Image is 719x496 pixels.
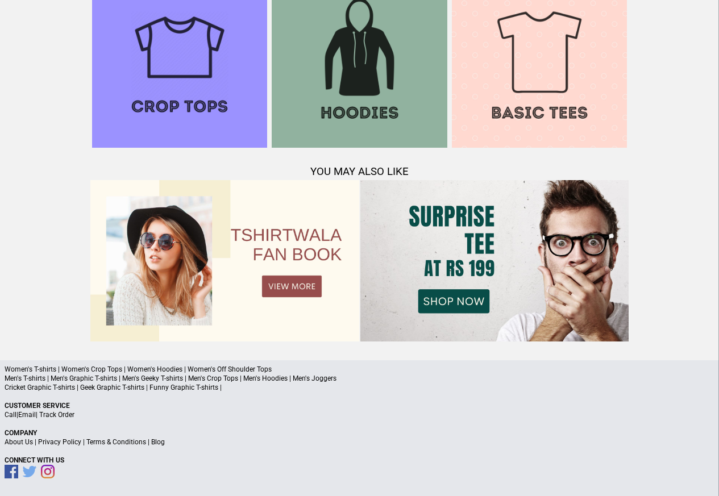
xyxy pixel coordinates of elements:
[5,456,714,465] p: Connect With Us
[5,438,33,446] a: About Us
[5,411,16,419] a: Call
[310,165,409,178] span: YOU MAY ALSO LIKE
[5,437,714,447] p: | | |
[5,428,714,437] p: Company
[5,383,714,392] p: Cricket Graphic T-shirts | Geek Graphic T-shirts | Funny Graphic T-shirts |
[151,438,165,446] a: Blog
[38,438,81,446] a: Privacy Policy
[39,411,74,419] a: Track Order
[5,410,714,419] p: | |
[18,411,36,419] a: Email
[86,438,146,446] a: Terms & Conditions
[5,374,714,383] p: Men's T-shirts | Men's Graphic T-shirts | Men's Geeky T-shirts | Men's Crop Tops | Men's Hoodies ...
[5,401,714,410] p: Customer Service
[5,365,714,374] p: Women's T-shirts | Women's Crop Tops | Women's Hoodies | Women's Off Shoulder Tops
